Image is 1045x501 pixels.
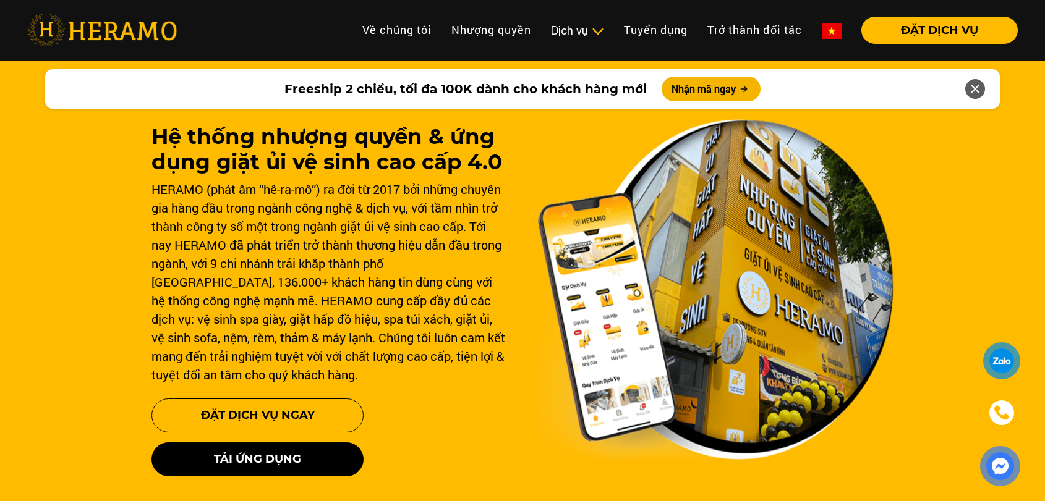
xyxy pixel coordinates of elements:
[551,22,604,39] div: Dịch vụ
[284,80,647,98] span: Freeship 2 chiều, tối đa 100K dành cho khách hàng mới
[27,14,177,46] img: heramo-logo.png
[151,442,364,476] button: Tải ứng dụng
[441,17,541,43] a: Nhượng quyền
[151,398,364,432] button: Đặt Dịch Vụ Ngay
[861,17,1018,44] button: ĐẶT DỊCH VỤ
[697,17,812,43] a: Trở thành đối tác
[992,403,1011,423] img: phone-icon
[352,17,441,43] a: Về chúng tôi
[537,119,894,460] img: banner
[151,180,508,384] div: HERAMO (phát âm “hê-ra-mô”) ra đời từ 2017 bởi những chuyên gia hàng đầu trong ngành công nghệ & ...
[662,77,761,101] button: Nhận mã ngay
[984,395,1020,431] a: phone-icon
[851,25,1018,36] a: ĐẶT DỊCH VỤ
[614,17,697,43] a: Tuyển dụng
[151,124,508,175] h1: Hệ thống nhượng quyền & ứng dụng giặt ủi vệ sinh cao cấp 4.0
[822,23,842,39] img: vn-flag.png
[591,25,604,38] img: subToggleIcon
